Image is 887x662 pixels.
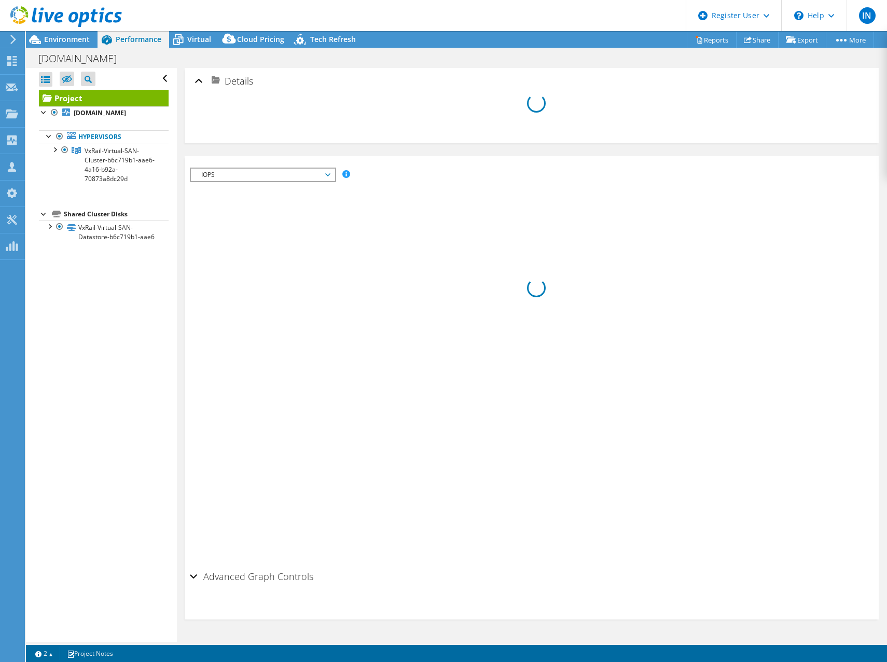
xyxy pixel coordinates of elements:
a: 2 [28,647,60,660]
a: More [826,32,874,48]
div: Shared Cluster Disks [64,208,169,220]
span: Details [225,75,253,87]
a: VxRail-Virtual-SAN-Datastore-b6c719b1-aae6 [39,220,169,243]
h2: Advanced Graph Controls [190,566,313,587]
span: IOPS [196,169,329,181]
span: Virtual [187,34,211,44]
h1: [DOMAIN_NAME] [34,53,133,64]
b: [DOMAIN_NAME] [74,108,126,117]
span: VxRail-Virtual-SAN-Cluster-b6c719b1-aae6-4a16-b92a-70873a8dc29d [85,146,155,183]
a: Project [39,90,169,106]
svg: \n [794,11,803,20]
span: Tech Refresh [310,34,356,44]
span: Cloud Pricing [237,34,284,44]
a: Share [736,32,779,48]
a: Project Notes [60,647,120,660]
span: Performance [116,34,161,44]
span: Environment [44,34,90,44]
a: Hypervisors [39,130,169,144]
a: Export [778,32,826,48]
a: Reports [687,32,737,48]
a: [DOMAIN_NAME] [39,106,169,120]
span: IN [859,7,876,24]
a: VxRail-Virtual-SAN-Cluster-b6c719b1-aae6-4a16-b92a-70873a8dc29d [39,144,169,185]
